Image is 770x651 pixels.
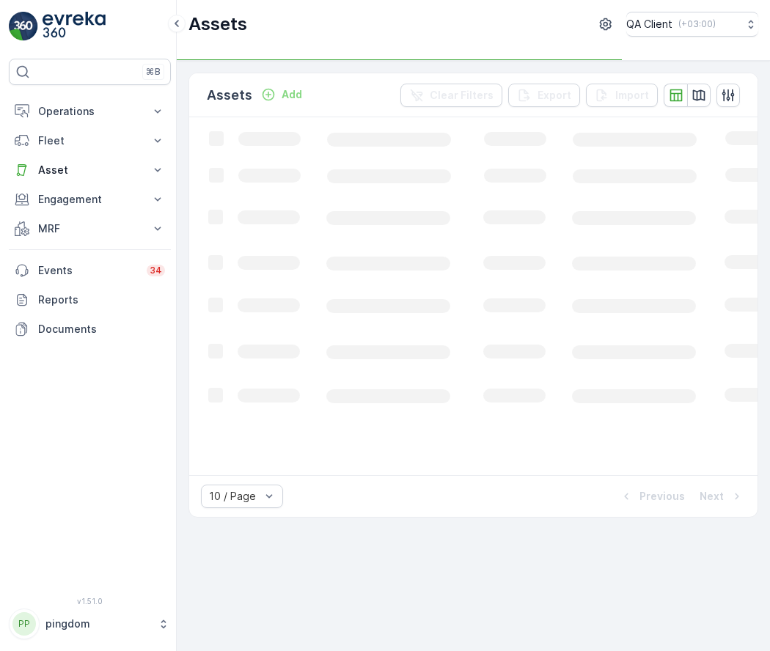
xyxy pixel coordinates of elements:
img: logo_light-DOdMpM7g.png [43,12,106,41]
p: MRF [38,221,142,236]
button: Fleet [9,126,171,155]
a: Reports [9,285,171,315]
button: Engagement [9,185,171,214]
button: MRF [9,214,171,243]
p: ( +03:00 ) [678,18,716,30]
button: Import [586,84,658,107]
p: Reports [38,293,165,307]
p: Export [538,88,571,103]
button: Add [255,86,308,103]
p: Import [615,88,649,103]
p: Operations [38,104,142,119]
p: Events [38,263,138,278]
button: Next [698,488,746,505]
span: v 1.51.0 [9,597,171,606]
div: PP [12,612,36,636]
button: Operations [9,97,171,126]
p: pingdom [45,617,150,631]
p: Assets [207,85,252,106]
p: Previous [639,489,685,504]
a: Documents [9,315,171,344]
p: Add [282,87,302,102]
p: ⌘B [146,66,161,78]
p: Assets [188,12,247,36]
p: Documents [38,322,165,336]
p: Fleet [38,133,142,148]
p: Engagement [38,192,142,207]
p: Next [700,489,724,504]
p: 34 [150,265,162,276]
button: QA Client(+03:00) [626,12,758,37]
p: QA Client [626,17,672,32]
button: Asset [9,155,171,185]
button: PPpingdom [9,608,171,639]
button: Export [508,84,580,107]
p: Clear Filters [430,88,494,103]
a: Events34 [9,256,171,285]
button: Clear Filters [400,84,502,107]
img: logo [9,12,38,41]
button: Previous [617,488,686,505]
p: Asset [38,163,142,177]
